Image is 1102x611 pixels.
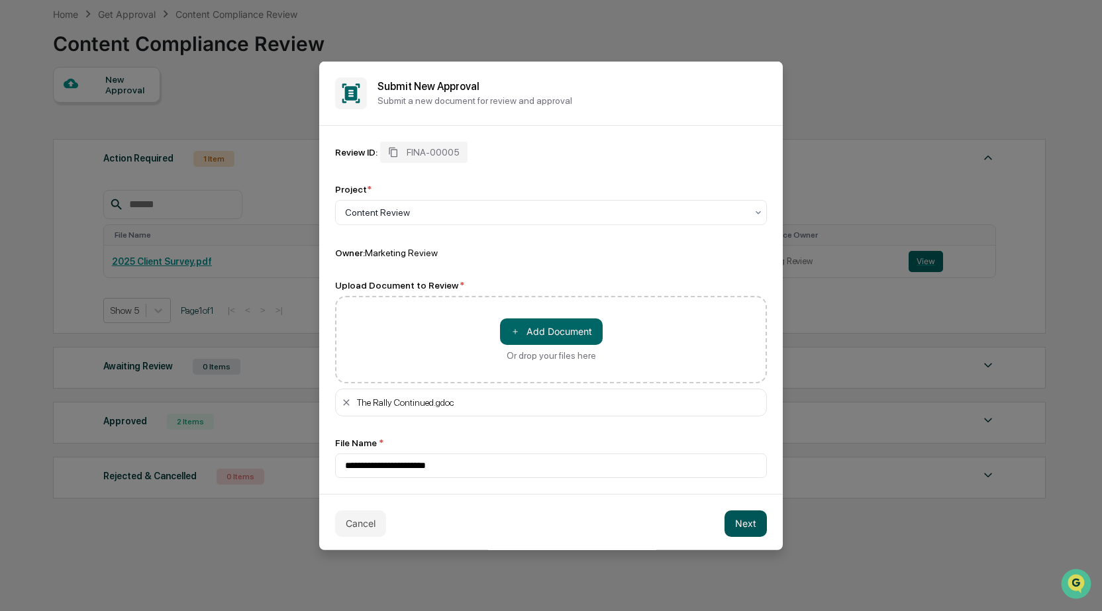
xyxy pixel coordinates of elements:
a: Powered byPylon [93,223,160,234]
div: 🗄️ [96,167,107,178]
button: Cancel [335,510,386,536]
span: Owner: [335,247,365,258]
span: FINA-00005 [407,146,460,157]
button: Start new chat [225,105,241,120]
a: 🖐️Preclearance [8,161,91,185]
img: 1746055101610-c473b297-6a78-478c-a979-82029cc54cd1 [13,101,37,124]
span: ＋ [511,325,520,338]
div: Or drop your files here [507,350,596,360]
div: 🔎 [13,193,24,203]
div: Project [335,183,372,194]
a: 🔎Data Lookup [8,186,89,210]
h2: Submit New Approval [377,80,767,93]
a: 🗄️Attestations [91,161,170,185]
div: File Name [335,437,767,447]
button: Or drop your files here [500,318,603,344]
p: Submit a new document for review and approval [377,95,767,106]
iframe: Open customer support [1060,567,1095,603]
span: Marketing Review [365,247,438,258]
span: Data Lookup [26,191,83,205]
span: Pylon [132,224,160,234]
button: Next [725,510,767,536]
div: Review ID: [335,146,377,157]
span: Preclearance [26,166,85,179]
div: We're available if you need us! [45,114,168,124]
div: Upload Document to Review [335,279,767,290]
p: How can we help? [13,27,241,48]
div: The Rally Continued.gdoc [357,397,761,407]
div: Start new chat [45,101,217,114]
span: Attestations [109,166,164,179]
div: 🖐️ [13,167,24,178]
